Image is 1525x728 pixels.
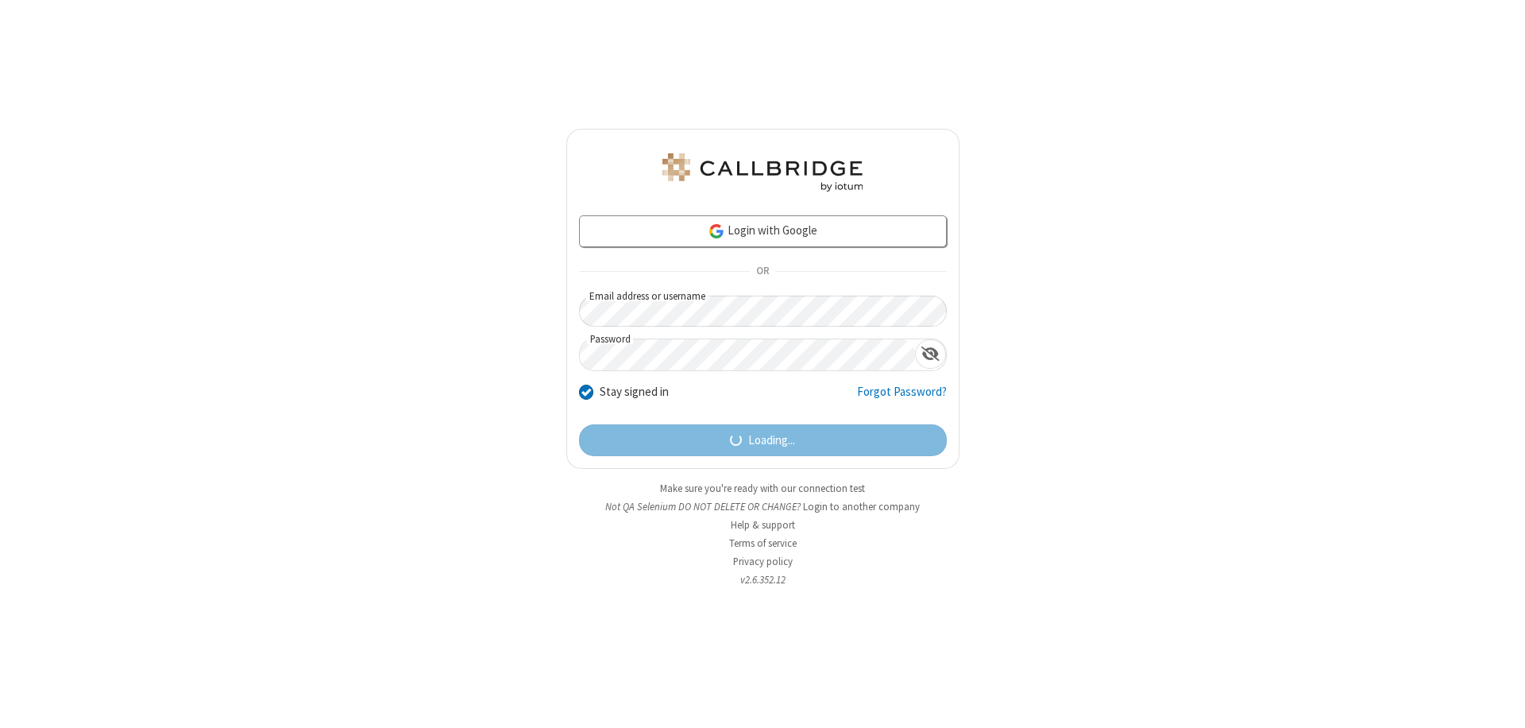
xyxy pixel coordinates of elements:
button: Login to another company [803,499,920,514]
a: Terms of service [729,536,797,550]
button: Loading... [579,424,947,456]
input: Email address or username [579,296,947,327]
li: Not QA Selenium DO NOT DELETE OR CHANGE? [566,499,959,514]
span: OR [750,261,775,283]
img: google-icon.png [708,223,725,240]
span: Loading... [748,432,795,450]
a: Help & support [731,518,795,532]
li: v2.6.352.12 [566,572,959,587]
a: Privacy policy [733,555,793,568]
input: Password [580,339,915,370]
a: Make sure you're ready with our connection test [660,482,865,495]
a: Forgot Password? [857,383,947,413]
iframe: Chat [1485,687,1513,717]
label: Stay signed in [600,383,669,401]
img: QA Selenium DO NOT DELETE OR CHANGE [659,153,866,192]
div: Show password [915,339,946,369]
a: Login with Google [579,215,947,247]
